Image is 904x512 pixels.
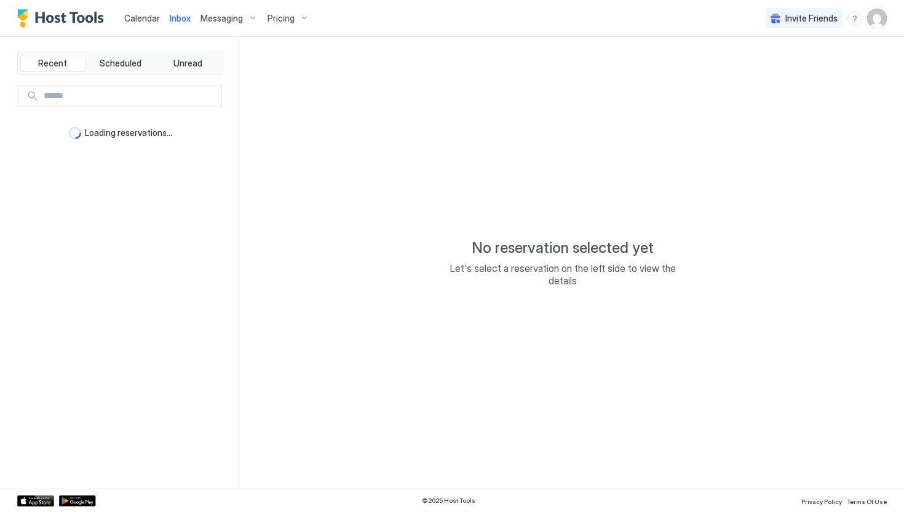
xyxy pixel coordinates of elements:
[17,9,109,28] a: Host Tools Logo
[85,127,172,138] span: Loading reservations...
[170,13,191,23] span: Inbox
[88,55,153,72] button: Scheduled
[124,12,160,25] a: Calendar
[847,494,887,507] a: Terms Of Use
[17,52,223,75] div: tab-group
[59,495,96,506] a: Google Play Store
[801,494,842,507] a: Privacy Policy
[69,127,81,139] div: loading
[422,497,475,505] span: © 2025 Host Tools
[847,498,887,505] span: Terms Of Use
[440,262,686,287] span: Let's select a reservation on the left side to view the details
[173,58,202,69] span: Unread
[100,58,141,69] span: Scheduled
[268,13,295,24] span: Pricing
[124,13,160,23] span: Calendar
[847,11,862,26] div: menu
[155,55,220,72] button: Unread
[200,13,243,24] span: Messaging
[17,495,54,506] a: App Store
[785,13,838,24] span: Invite Friends
[472,239,654,257] span: No reservation selected yet
[170,12,191,25] a: Inbox
[867,9,887,28] div: User profile
[801,498,842,505] span: Privacy Policy
[20,55,85,72] button: Recent
[38,58,67,69] span: Recent
[39,86,221,106] input: Input Field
